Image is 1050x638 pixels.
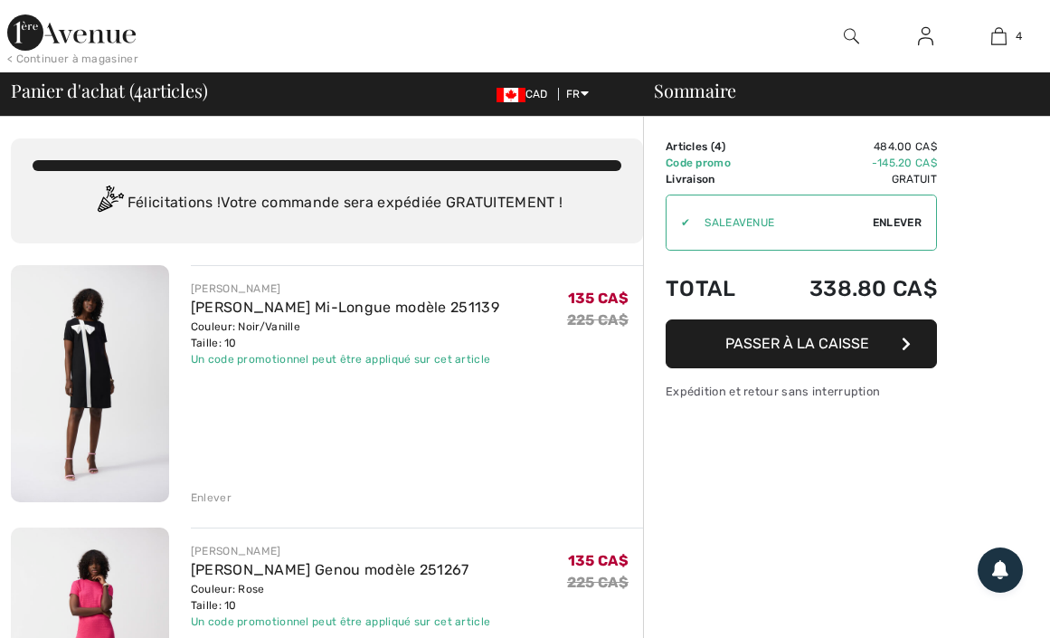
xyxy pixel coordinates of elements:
td: -145.20 CA$ [761,155,937,171]
s: 225 CA$ [567,311,629,329]
span: 4 [714,140,722,153]
span: Enlever [873,214,922,231]
div: Couleur: Rose Taille: 10 [191,581,491,614]
img: recherche [844,25,859,47]
div: [PERSON_NAME] [191,543,491,559]
span: 135 CA$ [568,552,629,569]
td: 484.00 CA$ [761,138,937,155]
span: CAD [497,88,555,100]
img: Congratulation2.svg [91,186,128,222]
div: < Continuer à magasiner [7,51,138,67]
a: [PERSON_NAME] Mi-Longue modèle 251139 [191,299,499,316]
div: ✔ [667,214,690,231]
div: Couleur: Noir/Vanille Taille: 10 [191,319,499,351]
span: FR [566,88,589,100]
img: Robe Droite Mi-Longue modèle 251139 [11,265,169,502]
div: Félicitations ! Votre commande sera expédiée GRATUITEMENT ! [33,186,621,222]
a: [PERSON_NAME] Genou modèle 251267 [191,561,469,578]
img: Mon panier [991,25,1007,47]
td: Gratuit [761,171,937,187]
span: Passer à la caisse [725,335,869,352]
s: 225 CA$ [567,574,629,591]
span: 135 CA$ [568,290,629,307]
input: Code promo [690,195,873,250]
img: Mes infos [918,25,933,47]
div: [PERSON_NAME] [191,281,499,297]
div: Sommaire [632,81,1039,100]
a: Se connecter [903,25,948,48]
button: Passer à la caisse [666,319,937,368]
td: Code promo [666,155,761,171]
img: Canadian Dollar [497,88,525,102]
td: 338.80 CA$ [761,258,937,319]
div: Un code promotionnel peut être appliqué sur cet article [191,351,499,367]
div: Un code promotionnel peut être appliqué sur cet article [191,614,491,630]
td: Articles ( ) [666,138,761,155]
div: Enlever [191,490,232,506]
td: Total [666,258,761,319]
img: 1ère Avenue [7,14,136,51]
span: 4 [134,77,143,100]
td: Livraison [666,171,761,187]
span: 4 [1016,28,1022,44]
a: 4 [963,25,1035,47]
span: Panier d'achat ( articles) [11,81,207,100]
div: Expédition et retour sans interruption [666,383,937,400]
